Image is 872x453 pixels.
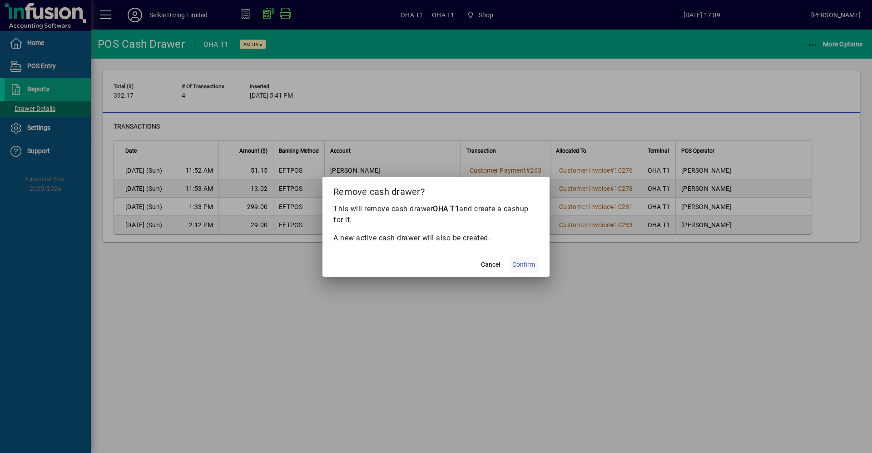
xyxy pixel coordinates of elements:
[333,204,539,225] p: This will remove cash drawer and create a cashup for it.
[322,177,550,203] h2: Remove cash drawer?
[509,257,539,273] button: Confirm
[481,260,500,269] span: Cancel
[433,204,459,213] b: OHA T1
[333,233,539,244] p: A new active cash drawer will also be created.
[512,260,535,269] span: Confirm
[476,257,505,273] button: Cancel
